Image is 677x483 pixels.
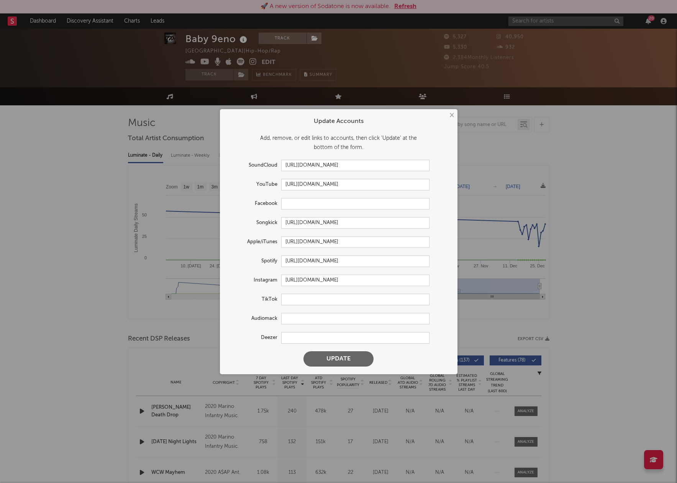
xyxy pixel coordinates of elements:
[228,314,281,323] label: Audiomack
[228,257,281,266] label: Spotify
[228,199,281,208] label: Facebook
[228,276,281,285] label: Instagram
[228,134,450,152] div: Add, remove, or edit links to accounts, then click 'Update' at the bottom of the form.
[228,180,281,189] label: YouTube
[228,333,281,342] label: Deezer
[228,161,281,170] label: SoundCloud
[228,218,281,228] label: Songkick
[228,117,450,126] div: Update Accounts
[447,111,456,120] button: ×
[303,351,374,367] button: Update
[228,237,281,247] label: Apple/iTunes
[228,295,281,304] label: TikTok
